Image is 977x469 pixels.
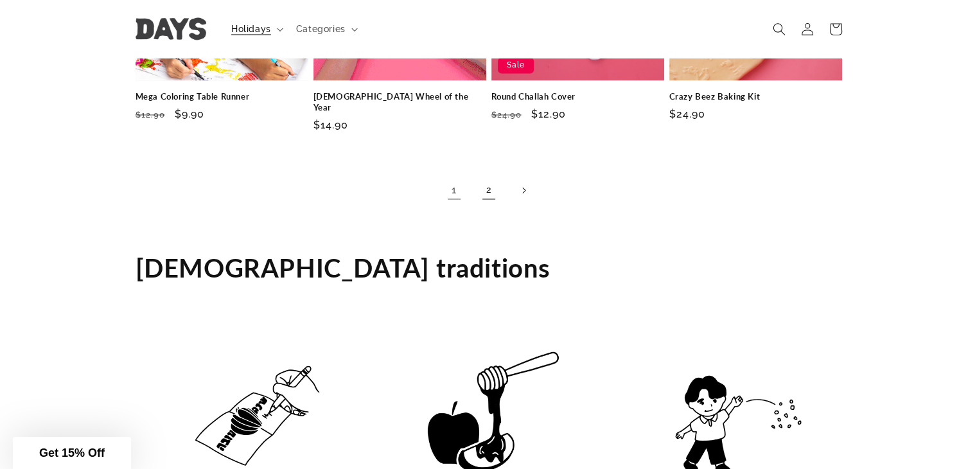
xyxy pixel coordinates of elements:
[136,18,206,40] img: Days United
[669,91,842,102] a: Crazy Beez Baking Kit
[475,176,503,204] a: Page 2
[765,15,793,43] summary: Search
[491,91,664,102] a: Round Challah Cover
[136,91,308,102] a: Mega Coloring Table Runner
[231,23,271,35] span: Holidays
[296,23,346,35] span: Categories
[288,15,363,42] summary: Categories
[13,437,131,469] div: Get 15% Off
[313,91,486,113] a: [DEMOGRAPHIC_DATA] Wheel of the Year
[39,447,105,459] span: Get 15% Off
[136,251,550,285] h2: [DEMOGRAPHIC_DATA] traditions
[440,176,468,204] a: Page 1
[224,15,288,42] summary: Holidays
[136,176,842,204] nav: Pagination
[509,176,538,204] a: Next page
